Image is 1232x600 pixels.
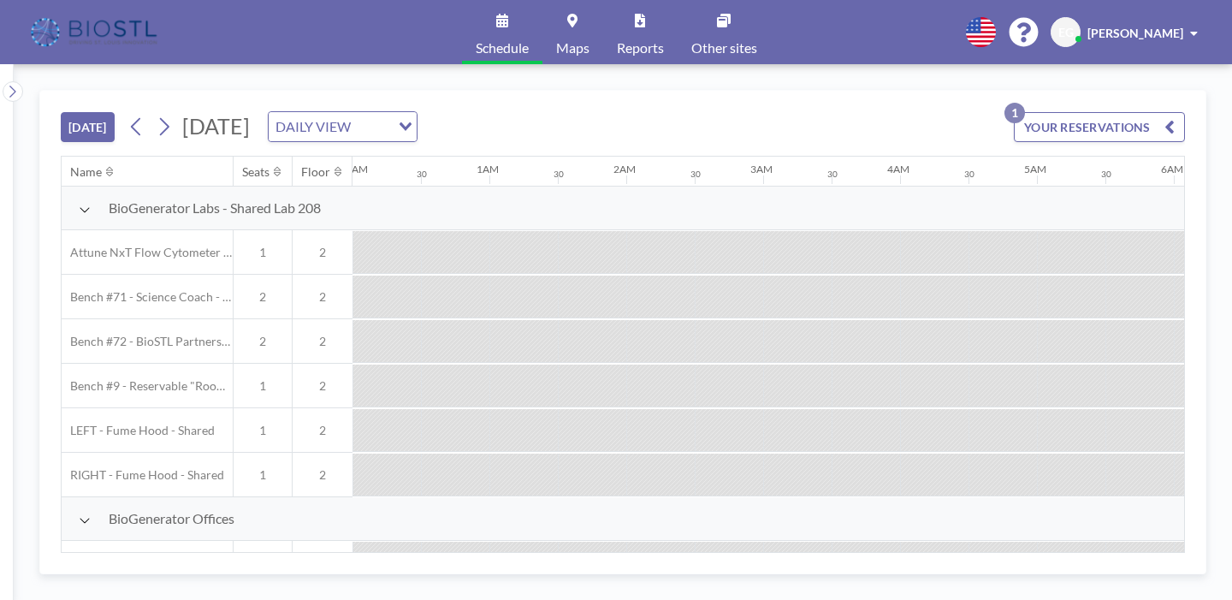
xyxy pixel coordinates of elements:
p: 1 [1004,103,1025,123]
div: 30 [827,169,838,180]
div: 4AM [887,163,909,175]
span: 2 [234,289,292,305]
div: 3AM [750,163,773,175]
span: 2 [293,245,352,260]
span: EG [1058,25,1074,40]
span: Bench #71 - Science Coach - BioSTL Bench [62,289,233,305]
span: [PERSON_NAME] [1087,26,1183,40]
span: Other sites [691,41,757,55]
input: Search for option [356,116,388,138]
span: 2 [293,467,352,483]
span: Bench #9 - Reservable "RoomZilla" Bench [62,378,233,394]
span: 2 [293,423,352,438]
div: 30 [554,169,564,180]
button: YOUR RESERVATIONS1 [1014,112,1185,142]
span: BioGenerator Labs - Shared Lab 208 [109,199,321,217]
div: 5AM [1024,163,1046,175]
span: BioGenerator Offices [109,510,234,527]
div: 30 [1101,169,1111,180]
div: 6AM [1161,163,1183,175]
div: 1AM [477,163,499,175]
span: 1 [234,423,292,438]
div: Name [70,164,102,180]
span: Reports [617,41,664,55]
span: [DATE] [182,113,250,139]
span: 2 [293,289,352,305]
div: Seats [242,164,269,180]
span: 2 [293,378,352,394]
button: [DATE] [61,112,115,142]
div: Search for option [269,112,417,141]
div: 2AM [613,163,636,175]
span: 1 [234,245,292,260]
span: Bench #72 - BioSTL Partnerships & Apprenticeships Bench [62,334,233,349]
span: Attune NxT Flow Cytometer - Bench #25 [62,245,233,260]
span: 1 [234,467,292,483]
span: 1 [234,378,292,394]
span: 2 [293,334,352,349]
span: LEFT - Fume Hood - Shared [62,423,215,438]
div: 12AM [340,163,368,175]
img: organization-logo [27,15,163,50]
div: Floor [301,164,330,180]
span: Schedule [476,41,529,55]
div: 30 [690,169,701,180]
div: 30 [417,169,427,180]
span: Maps [556,41,589,55]
span: RIGHT - Fume Hood - Shared [62,467,224,483]
span: 2 [234,334,292,349]
div: 30 [964,169,974,180]
span: DAILY VIEW [272,116,354,138]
